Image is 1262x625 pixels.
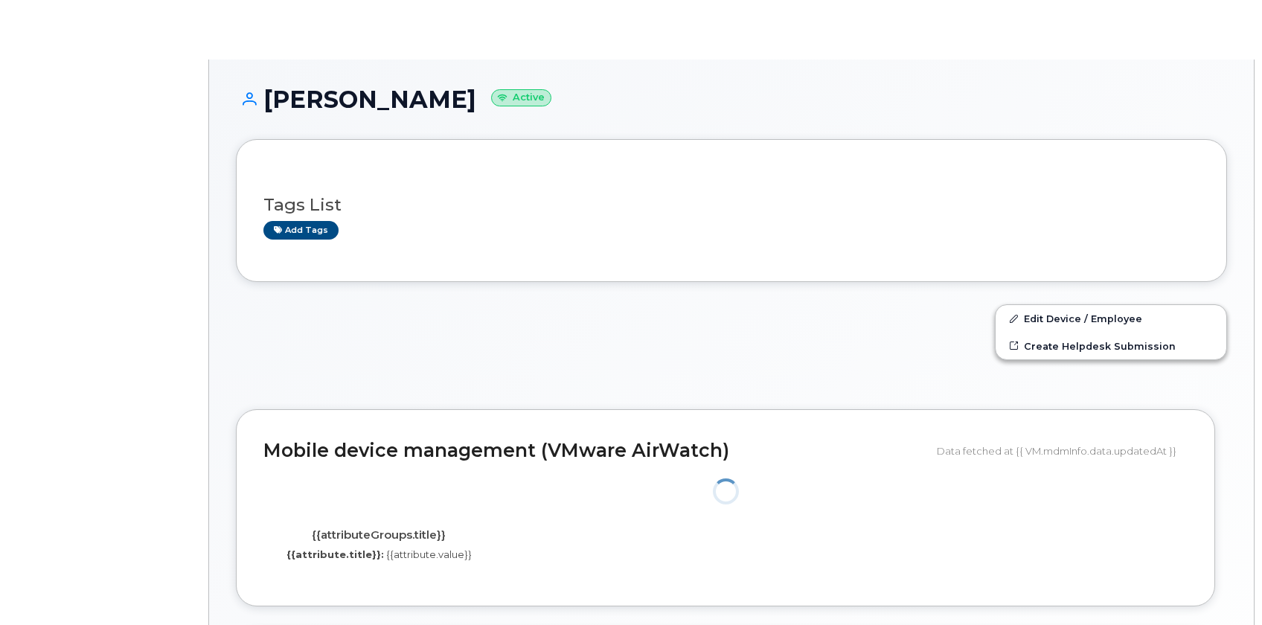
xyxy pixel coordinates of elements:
a: Add tags [263,221,339,240]
a: Edit Device / Employee [996,305,1226,332]
a: Create Helpdesk Submission [996,333,1226,359]
label: {{attribute.title}}: [286,548,384,562]
small: Active [491,89,551,106]
h2: Mobile device management (VMware AirWatch) [263,440,926,461]
h4: {{attributeGroups.title}} [275,529,484,542]
h3: Tags List [263,196,1199,214]
h1: [PERSON_NAME] [236,86,1227,112]
div: Data fetched at {{ VM.mdmInfo.data.updatedAt }} [937,437,1188,465]
span: {{attribute.value}} [386,548,472,560]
